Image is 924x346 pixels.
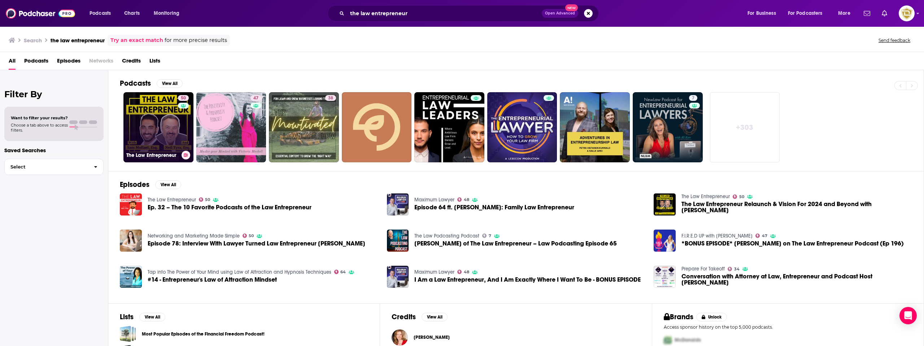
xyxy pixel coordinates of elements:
[148,233,240,239] a: Networking and Marketing Made Simple
[489,234,491,238] span: 7
[334,270,346,274] a: 64
[155,180,181,189] button: View All
[24,55,48,70] a: Podcasts
[90,8,111,18] span: Podcasts
[89,55,113,70] span: Networks
[120,326,136,342] a: Most Popular Episodes of the Financial Freedom Podcast!
[788,8,823,18] span: For Podcasters
[696,313,727,321] button: Unlock
[681,273,912,286] a: Conversation with Attorney at Law, Entrepreneur and Podcast Host Frank Walker
[414,334,450,340] span: [PERSON_NAME]
[654,193,676,215] img: The Law Entrepreneur Relaunch & Vision For 2024 and Beyond with Sam Mollaei
[654,266,676,288] a: Conversation with Attorney at Law, Entrepreneur and Podcast Host Frank Walker
[681,240,904,247] a: *BONUS EPISODE* Krista Mashore on The Law Entrepreneur Podcast (Ep 196)
[334,5,606,22] div: Search podcasts, credits, & more...
[681,201,912,213] span: The Law Entrepreneur Relaunch & Vision For 2024 and Beyond with [PERSON_NAME]
[148,204,311,210] span: Ep. 32 – The 10 Favorite Podcasts of the Law Entrepreneur
[414,240,617,247] span: [PERSON_NAME] of The Law Entrepreneur – Law Podcasting Episode 65
[119,8,144,19] a: Charts
[249,234,254,238] span: 50
[148,269,331,275] a: Tap into The Power of Your Mind using Law of Attraction and Hypnosis Techniques
[542,9,578,18] button: Open AdvancedNew
[392,312,416,321] h2: Credits
[347,8,542,19] input: Search podcasts, credits, & more...
[783,8,833,19] button: open menu
[664,324,912,330] p: Access sponsor history on the top 5,000 podcasts.
[4,89,104,99] h2: Filter By
[11,123,68,133] span: Choose a tab above to access filters.
[110,36,163,44] a: Try an exact match
[633,92,703,162] a: 7
[464,270,469,274] span: 48
[734,268,740,271] span: 34
[899,307,917,324] div: Open Intercom Messenger
[120,312,134,321] h2: Lists
[120,193,142,215] a: Ep. 32 – The 10 Favorite Podcasts of the Law Entrepreneur
[692,95,694,102] span: 7
[387,266,409,288] img: I Am a Law Entrepreneur, And I Am Exactly Where I Want To Be - BONUS EPISODE
[5,165,88,169] span: Select
[681,233,753,239] a: F.I.R.E.D UP with Krista Mashore
[123,92,193,162] a: 50The Law Entrepreneur
[205,198,210,201] span: 50
[755,234,767,238] a: 47
[414,269,454,275] a: Maximum Lawyer
[120,180,181,189] a: EpisodesView All
[739,195,744,198] span: 50
[414,204,574,210] span: Episode 64 ft. [PERSON_NAME]: Family Law Entrepreneur
[4,147,104,154] p: Saved Searches
[681,273,912,286] span: Conversation with Attorney at Law, Entrepreneur and Podcast Host [PERSON_NAME]
[422,313,448,321] button: View All
[122,55,141,70] a: Credits
[120,266,142,288] a: #14 - Entrepreneur's Law of Attraction Mindset
[762,234,767,238] span: 47
[681,193,730,200] a: The Law Entrepreneur
[414,240,617,247] a: Neil Tyra of The Law Entrepreneur – Law Podcasting Episode 65
[482,234,491,238] a: 7
[51,37,105,44] h3: the law entrepreneur
[654,230,676,252] a: *BONUS EPISODE* Krista Mashore on The Law Entrepreneur Podcast (Ep 196)
[748,8,776,18] span: For Business
[414,233,479,239] a: The Law Podcasting Podcast
[414,197,454,203] a: Maximum Lawyer
[899,5,915,21] span: Logged in as desouzainjurylawyers
[457,270,469,274] a: 48
[681,266,725,272] a: Prepare For Takeoff
[196,92,266,162] a: 47
[120,230,142,252] img: Episode 78: Interview With Lawyer Turned Law Entrepreneur Andrea Sager
[838,8,850,18] span: More
[675,337,701,343] span: McDonalds
[876,37,912,43] button: Send feedback
[861,7,873,20] a: Show notifications dropdown
[899,5,915,21] img: User Profile
[340,270,346,274] span: 64
[148,277,277,283] a: #14 - Entrepreneur's Law of Attraction Mindset
[120,79,151,88] h2: Podcasts
[6,7,75,20] img: Podchaser - Follow, Share and Rate Podcasts
[414,277,641,283] a: I Am a Law Entrepreneur, And I Am Exactly Where I Want To Be - BONUS EPISODE
[387,230,409,252] img: Neil Tyra of The Law Entrepreneur – Law Podcasting Episode 65
[414,204,574,210] a: Episode 64 ft. Steve Bardol: Family Law Entrepreneur
[733,195,744,199] a: 50
[154,8,179,18] span: Monitoring
[9,55,16,70] a: All
[710,92,780,162] a: +303
[833,8,859,19] button: open menu
[387,193,409,215] img: Episode 64 ft. Steve Bardol: Family Law Entrepreneur
[181,95,186,102] span: 50
[120,180,149,189] h2: Episodes
[149,55,160,70] a: Lists
[11,115,68,120] span: Want to filter your results?
[392,312,448,321] a: CreditsView All
[199,197,210,202] a: 50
